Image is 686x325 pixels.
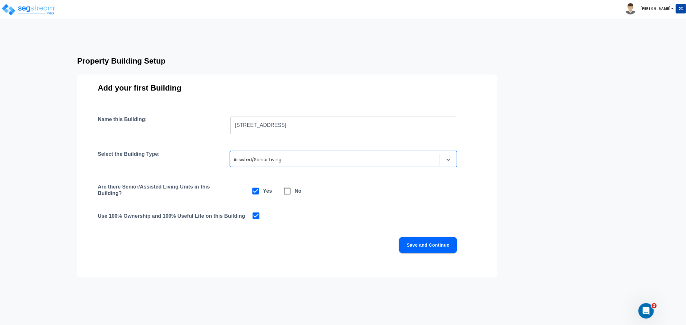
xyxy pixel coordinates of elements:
[625,3,636,14] img: avatar.png
[98,83,476,92] h3: Add your first Building
[638,303,654,319] iframe: Intercom live chat
[295,187,302,196] h6: No
[230,116,457,134] input: Building Name
[98,211,245,220] h4: Use 100% Ownership and 100% Useful Life on this Building
[652,303,657,308] span: 2
[1,3,56,16] img: logo_pro_r.png
[263,187,272,196] h6: Yes
[77,57,543,66] h3: Property Building Setup
[98,184,224,198] h4: Are there Senior/Assisted Living Units in this Building?
[640,6,671,11] b: [PERSON_NAME]
[399,237,457,253] button: Save and Continue
[98,116,147,134] h4: Name this Building:
[98,151,160,167] h4: Select the Building Type:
